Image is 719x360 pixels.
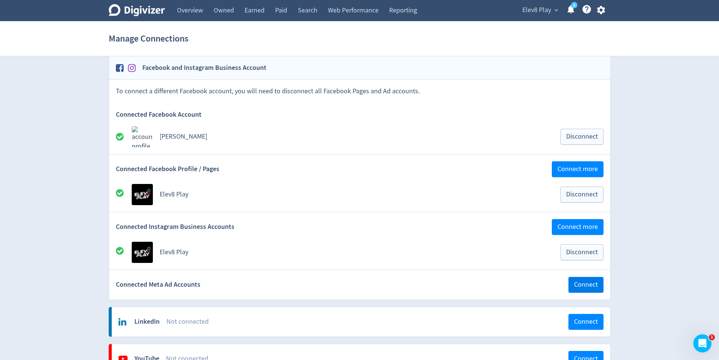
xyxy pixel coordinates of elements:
[566,133,598,140] span: Disconnect
[520,4,560,16] button: Elev8 Play
[160,190,188,199] a: Elev8 Play
[134,317,160,326] div: LinkedIn
[709,334,715,340] span: 1
[522,4,551,16] span: Elev8 Play
[560,129,604,145] button: Disconnect
[553,7,560,14] span: expand_more
[109,80,610,103] div: To connect a different Facebook account, you will need to disconnect all Facebook Pages and Ad ac...
[560,187,604,202] button: Disconnect
[574,281,598,288] span: Connect
[132,242,153,263] img: Avatar for Elev8 Play
[566,191,598,198] span: Disconnect
[116,110,202,119] span: Connected Facebook Account
[109,26,188,51] h1: Manage Connections
[116,164,219,174] span: Connected Facebook Profile / Pages
[160,248,188,256] a: Elev8 Play
[568,277,604,293] button: Connect
[557,224,598,230] span: Connect more
[116,222,234,232] span: Connected Instagram Business Accounts
[568,314,604,330] button: Connect
[571,2,577,8] a: 5
[132,126,153,147] img: account profile
[693,334,711,352] iframe: Intercom live chat
[116,188,132,200] div: All good
[566,249,598,256] span: Disconnect
[116,246,132,258] div: All good
[573,3,575,8] text: 5
[552,219,604,235] button: Connect more
[574,318,598,325] span: Connect
[160,132,207,141] a: [PERSON_NAME]
[552,161,604,177] button: Connect more
[560,244,604,260] button: Disconnect
[557,166,598,173] span: Connect more
[137,63,266,73] h2: Facebook and Instagram Business Account
[112,307,610,337] a: LinkedInNot connectedConnect
[132,184,153,205] img: Avatar for Elev8 Play
[166,317,568,326] div: Not connected
[116,280,200,289] span: Connected Meta Ad Accounts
